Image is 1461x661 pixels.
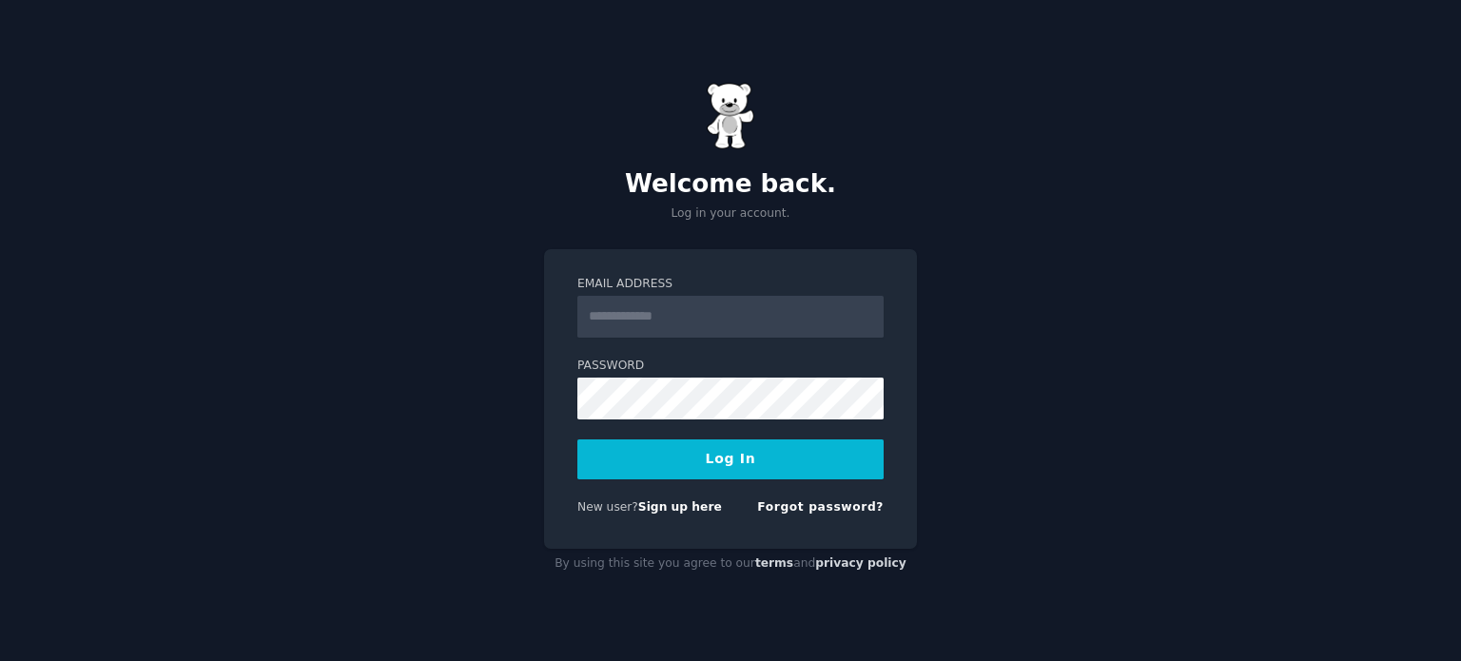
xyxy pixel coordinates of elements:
[757,500,884,514] a: Forgot password?
[544,549,917,579] div: By using this site you agree to our and
[577,276,884,293] label: Email Address
[815,556,906,570] a: privacy policy
[707,83,754,149] img: Gummy Bear
[755,556,793,570] a: terms
[638,500,722,514] a: Sign up here
[577,500,638,514] span: New user?
[544,169,917,200] h2: Welcome back.
[544,205,917,223] p: Log in your account.
[577,358,884,375] label: Password
[577,439,884,479] button: Log In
